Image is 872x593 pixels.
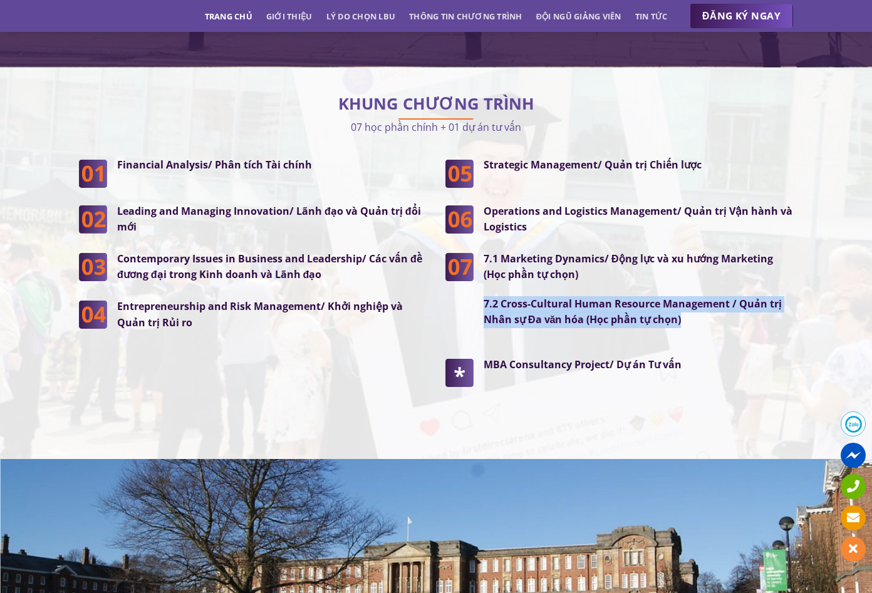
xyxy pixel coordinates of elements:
p: 07 học phần chính + 01 dự án tư vấn [79,118,793,135]
strong: Strategic Management/ Quản trị Chiến lược [484,158,702,172]
a: Tin tức [635,5,668,28]
strong: Operations and Logistics Management/ Quản trị Vận hành và Logistics [484,204,792,234]
a: Trang chủ [205,5,252,28]
strong: Leading and Managing Innovation/ Lãnh đạo và Quản trị đổi mới [117,204,421,234]
strong: Financial Analysis/ Phân tích Tài chính [117,158,312,172]
a: Thông tin chương trình [409,5,522,28]
a: Lý do chọn LBU [326,5,396,28]
img: line-lbu.jpg [398,118,474,120]
h2: KHUNG CHƯƠNG TRÌNH [79,98,793,110]
strong: 7.2 Cross-Cultural Human Resource Management / Quản trị Nhân sự Đa văn hóa (Học phần tự chọn) [484,297,782,327]
strong: Entrepreneurship and Risk Management/ Khởi nghiệp và Quản trị Rủi ro [117,299,403,329]
a: Giới thiệu [266,5,313,28]
a: Đội ngũ giảng viên [536,5,621,28]
a: ĐĂNG KÝ NGAY [690,4,793,29]
strong: 7.1 Marketing Dynamics/ Động lực và xu hướng Marketing (Học phần tự chọn) [484,252,773,282]
strong: Contemporary Issues in Business and Leadership/ Các vấn đề đương đại trong Kinh doanh và Lãnh đạo [117,252,422,282]
strong: MBA Consultancy Project/ Dự án Tư vấn [484,358,682,371]
span: ĐĂNG KÝ NGAY [702,8,781,24]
